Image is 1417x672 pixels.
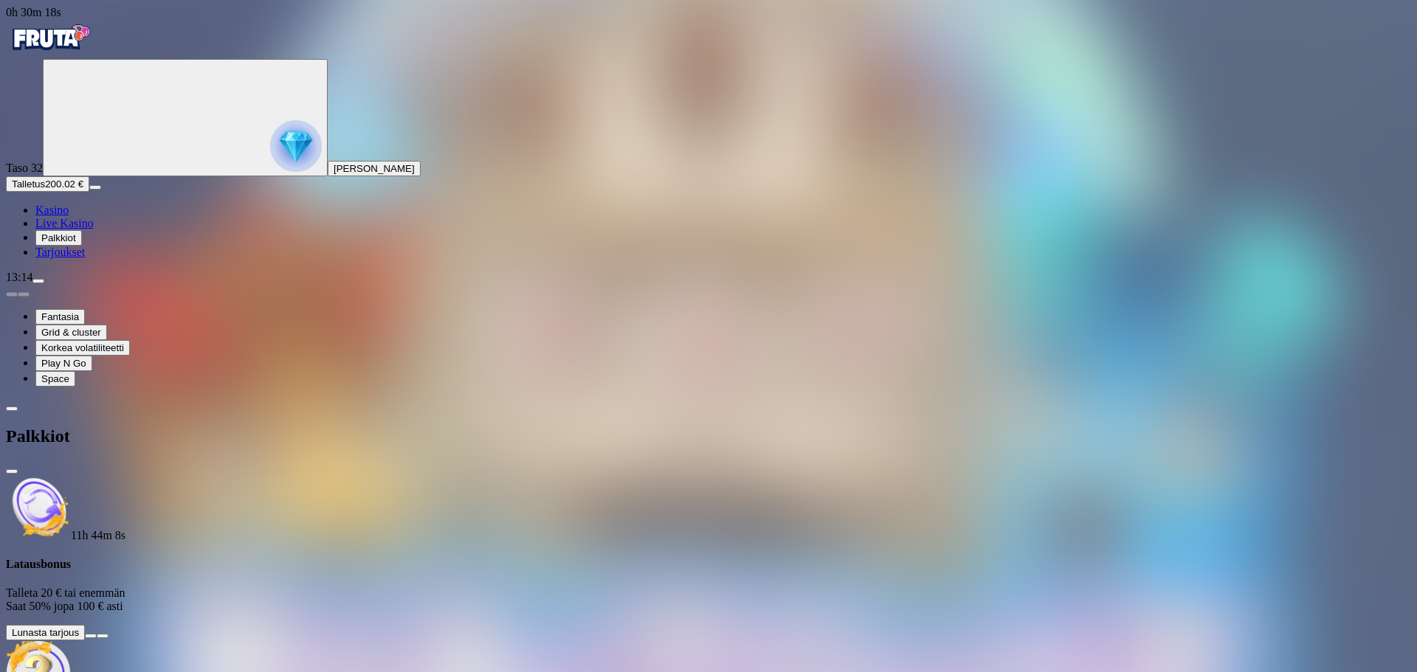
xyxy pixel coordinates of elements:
[6,558,1411,571] h4: Latausbonus
[18,292,30,297] button: next slide
[6,271,32,283] span: 13:14
[35,204,69,216] a: diamond iconKasino
[32,279,44,283] button: menu
[89,185,101,190] button: menu
[6,176,89,192] button: Talletusplus icon200.02 €
[41,358,86,369] span: Play N Go
[35,340,130,356] button: Korkea volatiliteetti
[6,625,85,640] button: Lunasta tarjous
[6,586,1411,613] p: Talleta 20 € tai enemmän Saat 50% jopa 100 € asti
[35,371,75,387] button: Space
[6,19,1411,259] nav: Primary
[328,161,421,176] button: [PERSON_NAME]
[35,230,82,246] button: reward iconPalkkiot
[12,179,45,190] span: Talletus
[41,311,79,322] span: Fantasia
[41,232,76,243] span: Palkkiot
[35,356,92,371] button: Play N Go
[45,179,83,190] span: 200.02 €
[35,217,94,229] span: Live Kasino
[41,373,69,384] span: Space
[6,406,18,411] button: chevron-left icon
[12,627,79,638] span: Lunasta tarjous
[6,426,1411,446] h2: Palkkiot
[35,217,94,229] a: poker-chip iconLive Kasino
[41,327,101,338] span: Grid & cluster
[6,292,18,297] button: prev slide
[97,634,108,638] button: info
[6,162,43,174] span: Taso 32
[35,325,107,340] button: Grid & cluster
[6,46,94,58] a: Fruta
[35,246,85,258] span: Tarjoukset
[270,120,322,172] img: reward progress
[35,204,69,216] span: Kasino
[41,342,124,353] span: Korkea volatiliteetti
[6,6,61,18] span: user session time
[43,59,328,176] button: reward progress
[71,529,125,541] span: countdown
[35,246,85,258] a: gift-inverted iconTarjoukset
[6,19,94,56] img: Fruta
[334,163,415,174] span: [PERSON_NAME]
[35,309,85,325] button: Fantasia
[6,469,18,474] button: close
[6,474,71,539] img: Reload bonus icon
